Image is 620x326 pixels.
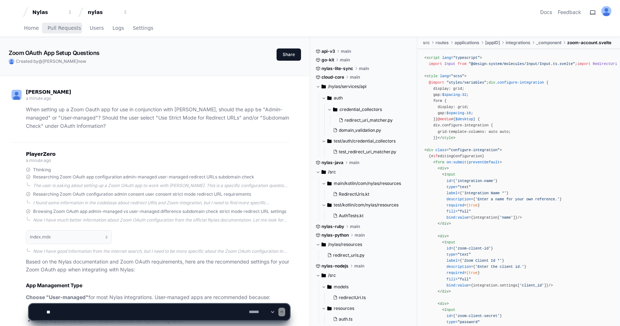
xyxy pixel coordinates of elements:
[429,62,442,66] span: import
[359,66,369,71] span: main
[424,203,466,208] span: =
[460,259,504,263] span: { }
[88,9,119,16] div: nylas
[133,26,153,30] span: Settings
[440,74,449,78] span: lang
[440,166,446,171] span: div
[85,6,131,19] button: nylas
[449,148,500,152] span: "configure-integration"
[26,96,51,101] span: a minute ago
[424,209,471,220] span: = =
[447,277,456,281] span: fill
[327,94,332,102] svg: Directory
[26,152,55,156] span: PlayerZero
[427,74,438,78] span: style
[447,160,466,164] span: on:submit
[577,62,591,66] span: import
[444,240,455,244] span: Input
[447,111,471,115] span: $spacing-16
[436,136,455,140] span: }
[593,62,617,66] span: RedirectUri
[601,6,611,16] img: ALV-UjUef8I_RFMfo-H8EtfwNnSW3aOgRPGy1fALRJPqpGi-In_AnTdk80CpVbtUT6zf3g9Lj3rvjklniVji1CNeq2yE3wNMx...
[24,20,39,37] a: Home
[355,232,365,238] span: main
[43,59,78,64] span: [PERSON_NAME]
[433,154,438,158] span: if
[442,56,451,60] span: lang
[447,215,469,220] span: bind:value
[442,222,448,226] span: div
[438,222,451,226] span: </ >
[424,80,546,85] span: ;
[26,282,290,289] h2: App Management Type
[29,6,76,19] button: Nylas
[32,9,63,16] div: Nylas
[447,203,464,208] span: required
[500,215,513,220] span: 'name'
[567,40,611,46] span: zoom-account.svelte
[322,48,335,54] span: api-v3
[453,56,480,60] span: "typescript"
[333,105,337,114] svg: Directory
[330,147,407,157] button: test_redirect_uri_matcher.py
[113,26,124,30] span: Logs
[424,240,455,251] span: < =
[316,270,412,281] button: /src
[26,89,71,95] span: [PERSON_NAME]
[33,209,286,214] span: Browsing Zoom OAuth app admin-managed vs user-managed difference subdomain check strict mode redi...
[442,289,448,294] span: div
[489,80,495,85] span: div
[469,62,575,66] span: "@design-system/molecules/Input/Input.ts.svelte"
[424,172,455,183] span: < =
[471,283,548,288] span: {integration.settings[ ]}
[336,115,407,125] button: redirect_uri_matcher.py
[558,9,581,16] button: Feedback
[334,181,401,186] span: main/kotlin/com/nylas/resources
[548,283,553,288] span: />
[460,191,509,195] span: { }
[466,271,478,275] span: {true
[26,230,111,244] button: index.mdx2
[26,158,51,163] span: a minute ago
[424,185,471,195] span: = =
[333,252,365,258] span: redirect_uris.py
[322,178,412,189] button: main/kotlin/com/nylas/resources
[466,271,480,275] span: }
[447,283,469,288] span: bind:value
[466,203,480,208] span: }
[339,191,369,197] span: RedirectUris.kt
[340,57,350,63] span: main
[475,197,560,201] span: 'Enter a name for your own reference.'
[447,265,471,269] span: description
[424,271,466,275] span: =
[33,200,290,206] div: I found some information in the codebase about redirect URIs and Zoom integration, but I need to ...
[90,20,104,37] a: Users
[444,62,455,66] span: Input
[438,117,451,121] span: @media
[327,179,332,188] svg: Directory
[447,246,451,251] span: id
[322,135,412,147] button: test/auth/credential_collectors
[339,127,381,133] span: domain_validation.py
[90,26,104,30] span: Users
[457,209,471,214] span: "full"
[9,59,14,64] img: ALV-UjUef8I_RFMfo-H8EtfwNnSW3aOgRPGy1fALRJPqpGi-In_AnTdk80CpVbtUT6zf3g9Lj3rvjklniVji1CNeq2yE3wNMx...
[442,93,466,97] span: $spacing-32
[457,62,466,66] span: from
[328,84,366,89] span: /nylas/services/api
[316,239,412,250] button: /nylas/resources
[16,59,86,64] span: Created by
[105,234,108,240] span: 2
[436,117,453,121] span: } #
[330,125,407,135] button: domain_validation.py
[30,235,51,239] h1: index.mdx
[447,179,451,183] span: id
[462,259,502,263] span: 'Zoom Client Id *'
[349,160,359,166] span: main
[424,265,473,269] span: =
[322,82,326,91] svg: Directory
[436,40,449,46] span: routes
[328,242,362,247] span: /nylas/resources
[536,40,561,46] span: _component
[506,40,530,46] span: integrations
